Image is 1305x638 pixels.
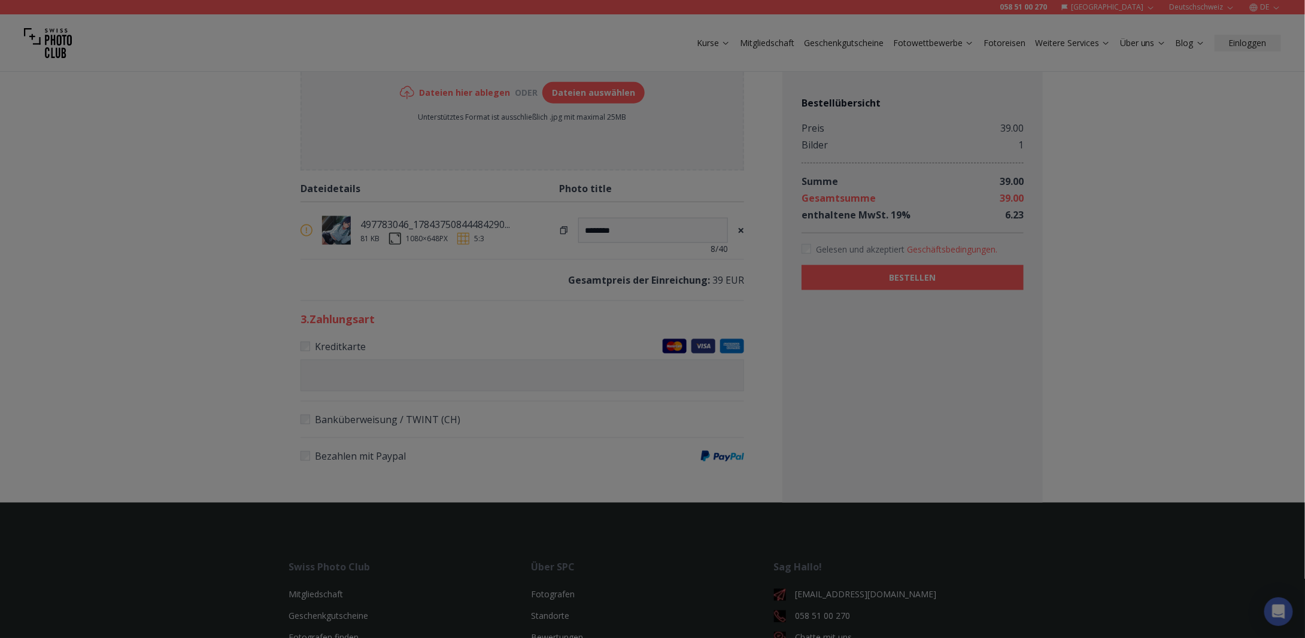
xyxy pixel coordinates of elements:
img: thumb [322,216,351,245]
input: Banküberweisung / TWINT (CH) [301,415,310,424]
label: Banküberweisung / TWINT (CH) [301,411,745,428]
button: Mitgliedschaft [735,35,799,51]
a: Geschenkgutscheine [289,610,368,622]
button: Fotowettbewerbe [888,35,979,51]
label: Bezahlen mit Paypal [301,448,745,464]
a: Geschenkgutscheine [804,37,884,49]
input: Accept terms [802,244,811,254]
input: Bezahlen mit PaypalPaypal [301,451,310,461]
label: Kreditkarte [301,338,745,355]
button: BESTELLEN [802,265,1024,290]
button: Accept termsGelesen und akzeptiert [907,244,997,256]
div: enthaltene MwSt. 19 % [802,206,911,223]
a: Fotografen [531,589,575,600]
a: Weitere Services [1035,37,1110,49]
a: Kurse [697,37,730,49]
button: Über uns [1115,35,1171,51]
a: [EMAIL_ADDRESS][DOMAIN_NAME] [774,589,1016,601]
button: Fotoreisen [979,35,1030,51]
button: Kurse [692,35,735,51]
div: 497783046_17843750844484290... [360,216,510,233]
input: KreditkarteMaster CardsVisaAmerican Express [301,342,310,351]
div: Bilder [802,136,828,153]
h6: Dateien hier ablegen [419,87,510,99]
a: Fotoreisen [984,37,1025,49]
div: 39.00 [1000,120,1024,136]
div: Swiss Photo Club [289,560,531,575]
img: ratio [457,233,469,245]
a: 058 51 00 270 [1000,2,1047,12]
span: 8 /40 [711,243,728,255]
a: Standorte [531,610,569,622]
div: Über SPC [531,560,773,575]
div: 1080 × 648 PX [406,234,448,244]
button: Geschenkgutscheine [799,35,888,51]
span: 6.23 [1005,208,1024,221]
div: Sag Hallo! [774,560,1016,575]
span: 39.00 [1000,192,1024,205]
div: Preis [802,120,824,136]
h2: 3 . Zahlungsart [301,311,745,327]
a: Fotowettbewerbe [893,37,974,49]
div: 1 [1018,136,1024,153]
button: Blog [1171,35,1210,51]
img: Master Cards [663,339,687,354]
a: Mitgliedschaft [289,589,343,600]
h4: Bestellübersicht [802,96,1024,110]
a: 058 51 00 270 [774,610,1016,622]
img: size [389,233,401,245]
button: Weitere Services [1030,35,1115,51]
a: Über uns [1120,37,1166,49]
img: Swiss photo club [24,19,72,67]
b: BESTELLEN [890,272,936,284]
div: Open Intercom Messenger [1264,597,1293,626]
a: Mitgliedschaft [740,37,794,49]
img: Paypal [701,451,744,461]
iframe: Sicherer Eingaberahmen für Kartenzahlungen [308,370,737,381]
div: 81 KB [360,234,380,244]
a: Blog [1176,37,1205,49]
div: oder [510,87,542,99]
span: Gelesen und akzeptiert [816,244,907,255]
p: 39 EUR [301,272,745,288]
div: Gesamtsumme [802,190,876,206]
b: Gesamtpreis der Einreichung : [568,274,710,287]
div: Photo title [559,180,744,197]
p: Unterstütztes Format ist ausschließlich .jpg mit maximal 25MB [400,113,645,122]
button: Einloggen [1215,35,1281,51]
div: Summe [802,173,838,190]
button: Dateien auswählen [542,82,645,104]
span: 5:3 [474,234,484,244]
img: Visa [691,339,715,354]
span: 39.00 [1000,175,1024,188]
span: × [738,222,744,239]
img: American Express [720,339,744,354]
img: warn [301,224,312,236]
div: Dateidetails [301,180,560,197]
